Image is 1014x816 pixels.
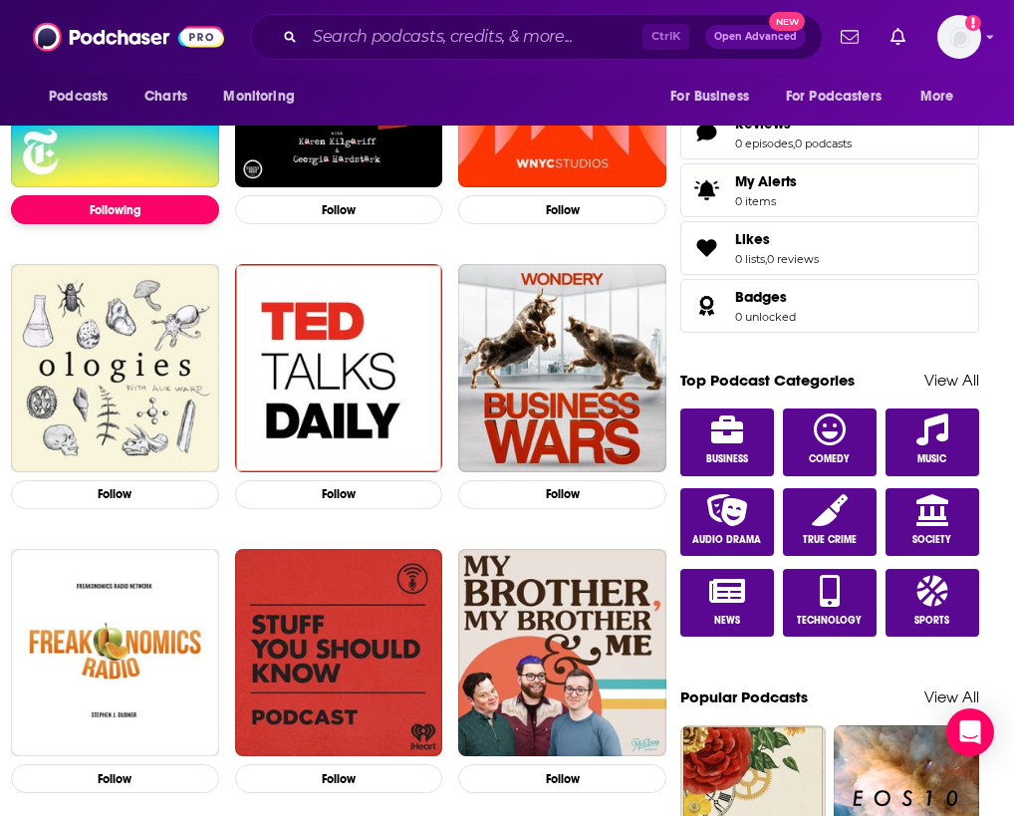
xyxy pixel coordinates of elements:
[735,230,819,248] a: Likes
[680,687,808,706] a: Popular Podcasts
[946,708,994,756] div: Open Intercom Messenger
[735,136,793,150] a: 0 episodes
[965,15,981,31] svg: Add a profile image
[783,569,877,637] a: Technology
[714,615,740,627] span: News
[886,488,979,556] a: Society
[833,20,867,54] a: Show notifications dropdown
[656,78,774,116] button: open menu
[670,83,749,111] span: For Business
[692,534,761,546] span: Audio Drama
[680,163,979,217] a: My Alerts
[735,230,770,248] span: Likes
[680,569,774,637] a: News
[131,78,199,116] a: Charts
[235,264,443,472] img: TED Talks Daily
[235,480,443,509] button: Follow
[793,136,795,150] span: ,
[458,264,666,472] img: Business Wars
[209,78,320,116] button: open menu
[735,310,796,324] a: 0 unlocked
[795,136,852,150] a: 0 podcasts
[765,252,767,266] span: ,
[687,119,727,146] a: Reviews
[735,172,797,190] span: My Alerts
[235,195,443,224] button: Follow
[917,453,946,465] span: Music
[883,20,913,54] a: Show notifications dropdown
[886,569,979,637] a: Sports
[235,764,443,793] button: Follow
[687,292,727,320] a: Badges
[49,83,108,111] span: Podcasts
[250,14,823,60] div: Search podcasts, credits, & more...
[783,408,877,476] a: Comedy
[920,83,954,111] span: More
[680,279,979,333] span: Badges
[35,78,133,116] button: open menu
[680,221,979,275] span: Likes
[11,480,219,509] button: Follow
[305,21,642,53] input: Search podcasts, credits, & more...
[705,25,806,49] button: Open AdvancedNew
[11,764,219,793] button: Follow
[11,264,219,472] img: Ologies with Alie Ward
[735,194,797,208] span: 0 items
[797,615,862,627] span: Technology
[642,24,689,50] span: Ctrl K
[937,15,981,59] button: Show profile menu
[735,252,765,266] a: 0 lists
[458,195,666,224] button: Follow
[706,453,748,465] span: Business
[680,408,774,476] a: Business
[786,83,882,111] span: For Podcasters
[769,12,805,31] span: New
[912,534,951,546] span: Society
[680,371,855,390] a: Top Podcast Categories
[458,549,666,757] img: My Brother, My Brother And Me
[937,15,981,59] img: User Profile
[680,106,979,159] span: Reviews
[714,32,797,42] span: Open Advanced
[924,371,979,390] a: View All
[687,176,727,204] span: My Alerts
[809,453,850,465] span: Comedy
[783,488,877,556] a: True Crime
[33,18,224,56] img: Podchaser - Follow, Share and Rate Podcasts
[803,534,857,546] span: True Crime
[767,252,819,266] a: 0 reviews
[687,234,727,262] a: Likes
[886,408,979,476] a: Music
[11,195,219,224] button: Following
[914,615,949,627] span: Sports
[458,480,666,509] button: Follow
[906,78,979,116] button: open menu
[924,687,979,706] a: View All
[680,488,774,556] a: Audio Drama
[458,764,666,793] button: Follow
[735,288,787,306] span: Badges
[235,549,443,757] img: Stuff You Should Know
[937,15,981,59] span: Logged in as WE_Broadcast1
[735,288,796,306] a: Badges
[11,549,219,757] img: Freakonomics Radio
[773,78,910,116] button: open menu
[223,83,294,111] span: Monitoring
[144,83,187,111] span: Charts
